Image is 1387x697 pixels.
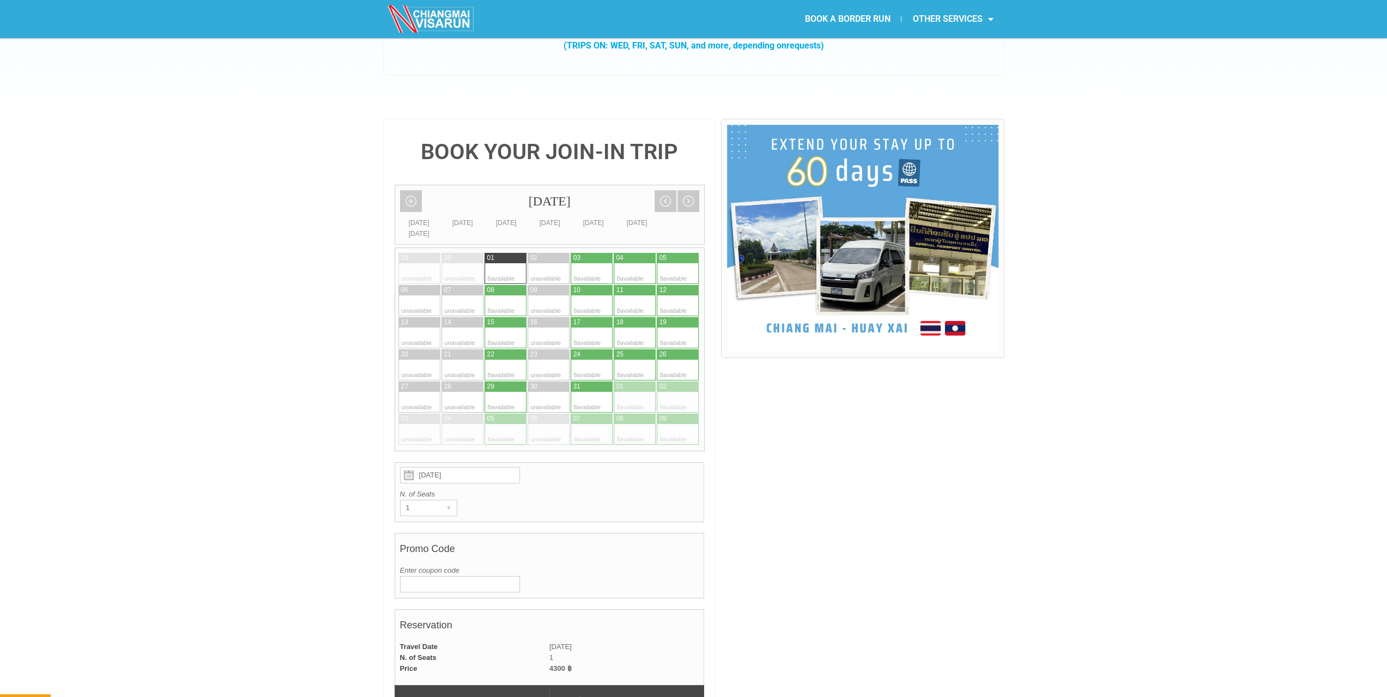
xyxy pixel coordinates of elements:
div: [DATE] [397,217,441,228]
div: 11 [616,286,623,295]
div: 08 [616,414,623,423]
div: 14 [444,318,451,327]
div: 01 [616,382,623,391]
div: [DATE] [441,217,484,228]
div: 13 [401,318,408,327]
div: 05 [487,414,494,423]
td: 1 [549,652,704,663]
div: 24 [573,350,580,359]
div: 29 [401,253,408,263]
label: Enter coupon code [400,565,699,576]
div: 27 [401,382,408,391]
td: Price [395,663,549,674]
div: 29 [487,382,494,391]
div: [DATE] [615,217,659,228]
div: 30 [530,382,537,391]
div: 06 [401,286,408,295]
strong: (TRIPS ON: WED, FRI, SAT, SUN, and more, depending on [564,40,824,51]
div: 18 [616,318,623,327]
div: 31 [573,382,580,391]
div: 20 [401,350,408,359]
div: [DATE] [528,217,572,228]
div: 10 [573,286,580,295]
a: BOOK A BORDER RUN [794,7,901,32]
div: 23 [530,350,537,359]
div: 03 [401,414,408,423]
h4: Promo Code [400,538,699,565]
div: 30 [444,253,451,263]
div: [DATE] [397,228,441,239]
label: N. of Seats [400,489,699,500]
div: 15 [487,318,494,327]
div: [DATE] [395,185,704,217]
div: 1 [401,500,436,516]
td: Travel Date [395,641,549,652]
div: 03 [573,253,580,263]
div: 19 [659,318,667,327]
div: 06 [530,414,537,423]
div: 28 [444,382,451,391]
div: 17 [573,318,580,327]
div: 25 [616,350,623,359]
h4: BOOK YOUR JOIN-IN TRIP [395,141,705,163]
div: 04 [444,414,451,423]
td: 4300 ฿ [549,663,704,674]
div: 09 [659,414,667,423]
div: 09 [530,286,537,295]
td: N. of Seats [395,652,549,663]
div: 26 [659,350,667,359]
div: ▾ [441,500,457,516]
div: 02 [659,382,667,391]
div: 12 [659,286,667,295]
div: 21 [444,350,451,359]
a: OTHER SERVICES [901,7,1004,32]
div: 22 [487,350,494,359]
div: [DATE] [572,217,615,228]
td: [DATE] [549,641,704,652]
h4: Reservation [400,614,699,641]
span: requests) [786,40,824,51]
div: 08 [487,286,494,295]
div: 02 [530,253,537,263]
div: [DATE] [484,217,528,228]
div: 16 [530,318,537,327]
div: 04 [616,253,623,263]
div: 01 [487,253,494,263]
div: 07 [573,414,580,423]
div: 07 [444,286,451,295]
nav: Menu [693,7,1004,32]
div: 05 [659,253,667,263]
